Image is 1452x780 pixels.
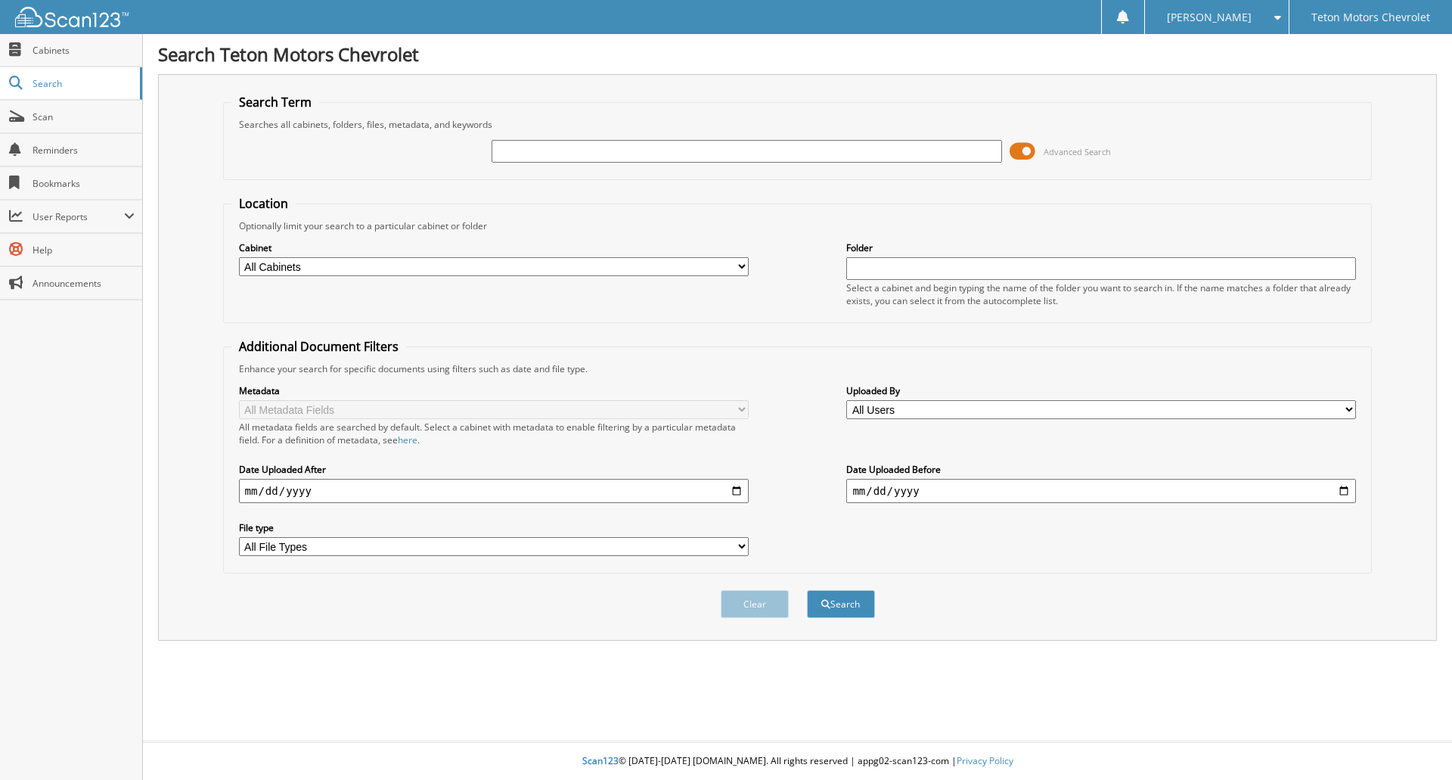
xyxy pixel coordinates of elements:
[33,244,135,256] span: Help
[33,177,135,190] span: Bookmarks
[957,754,1013,767] a: Privacy Policy
[231,338,406,355] legend: Additional Document Filters
[582,754,619,767] span: Scan123
[1167,13,1252,22] span: [PERSON_NAME]
[1311,13,1430,22] span: Teton Motors Chevrolet
[33,44,135,57] span: Cabinets
[231,94,319,110] legend: Search Term
[239,479,749,503] input: start
[33,144,135,157] span: Reminders
[239,241,749,254] label: Cabinet
[231,118,1364,131] div: Searches all cabinets, folders, files, metadata, and keywords
[846,463,1356,476] label: Date Uploaded Before
[33,277,135,290] span: Announcements
[239,384,749,397] label: Metadata
[231,362,1364,375] div: Enhance your search for specific documents using filters such as date and file type.
[1376,707,1452,780] iframe: Chat Widget
[846,281,1356,307] div: Select a cabinet and begin typing the name of the folder you want to search in. If the name match...
[239,521,749,534] label: File type
[239,421,749,446] div: All metadata fields are searched by default. Select a cabinet with metadata to enable filtering b...
[33,110,135,123] span: Scan
[143,743,1452,780] div: © [DATE]-[DATE] [DOMAIN_NAME]. All rights reserved | appg02-scan123-com |
[231,219,1364,232] div: Optionally limit your search to a particular cabinet or folder
[33,77,132,90] span: Search
[721,590,789,618] button: Clear
[1044,146,1111,157] span: Advanced Search
[239,463,749,476] label: Date Uploaded After
[158,42,1437,67] h1: Search Teton Motors Chevrolet
[231,195,296,212] legend: Location
[807,590,875,618] button: Search
[15,7,129,27] img: scan123-logo-white.svg
[846,241,1356,254] label: Folder
[398,434,417,446] a: here
[33,210,124,223] span: User Reports
[846,479,1356,503] input: end
[846,384,1356,397] label: Uploaded By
